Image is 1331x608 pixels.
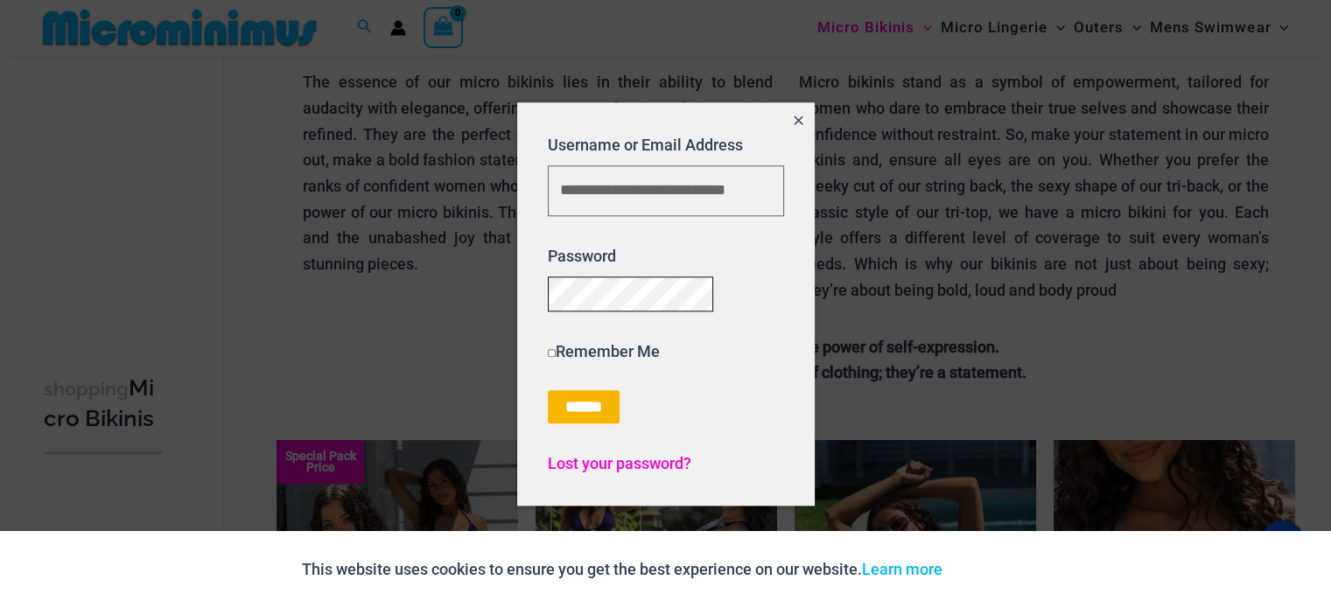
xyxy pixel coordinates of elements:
button: Close popup [782,102,814,143]
label: Username or Email Address [548,136,743,154]
button: Accept [956,549,1030,591]
label: Remember Me [548,342,660,360]
label: Password [548,247,616,265]
a: Learn more [862,560,942,578]
p: This website uses cookies to ensure you get the best experience on our website. [302,556,942,583]
a: Lost your password? [548,454,691,472]
input: Remember Me [548,349,556,357]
